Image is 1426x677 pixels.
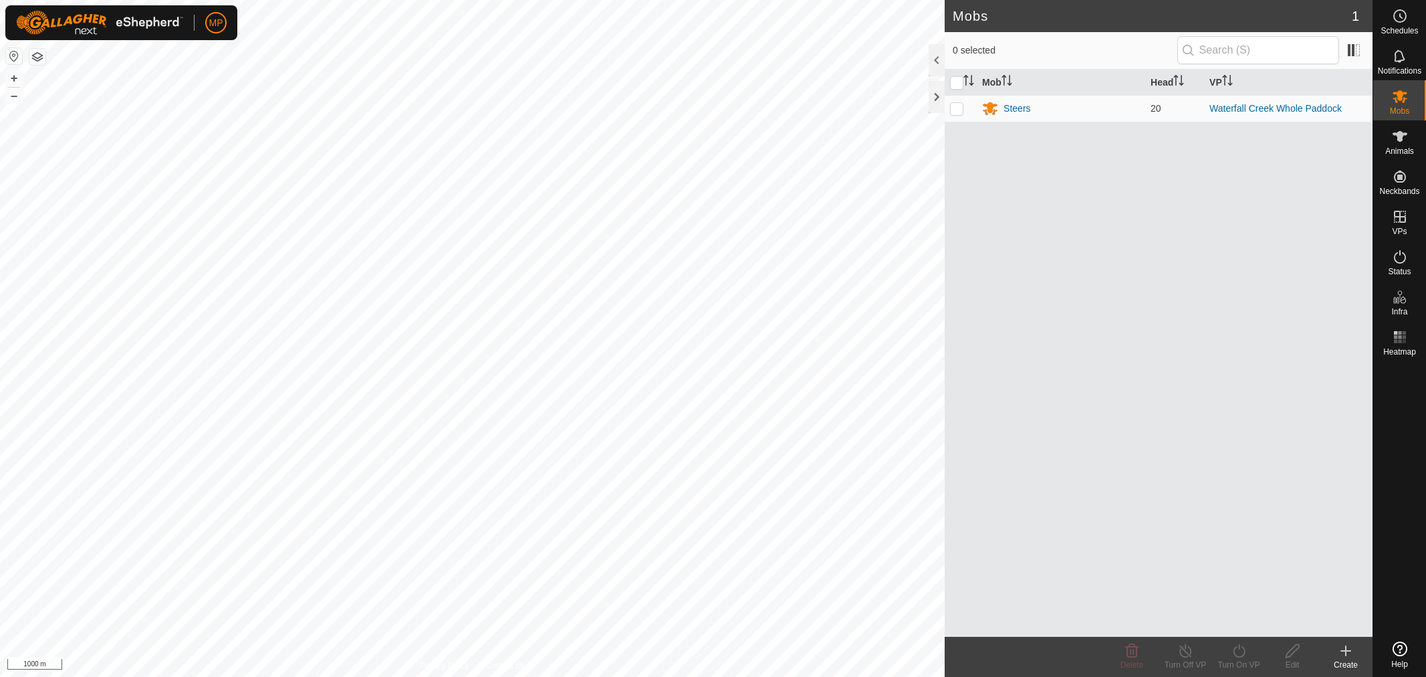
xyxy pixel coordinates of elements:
h2: Mobs [953,8,1352,24]
p-sorticon: Activate to sort [1173,77,1184,88]
div: Steers [1003,102,1030,116]
span: VPs [1392,227,1407,235]
a: Waterfall Creek Whole Paddock [1209,103,1342,114]
span: Mobs [1390,107,1409,115]
span: 0 selected [953,43,1177,58]
a: Contact Us [485,660,525,672]
div: Create [1319,659,1373,671]
a: Privacy Policy [420,660,470,672]
button: Reset Map [6,48,22,64]
div: Turn On VP [1212,659,1266,671]
th: VP [1204,70,1373,96]
a: Help [1373,636,1426,674]
span: Animals [1385,147,1414,155]
span: Help [1391,660,1408,668]
button: + [6,70,22,86]
span: MP [209,16,223,30]
p-sorticon: Activate to sort [963,77,974,88]
span: Infra [1391,308,1407,316]
p-sorticon: Activate to sort [1001,77,1012,88]
span: Delete [1120,660,1144,670]
span: Schedules [1381,27,1418,35]
span: 20 [1151,103,1161,114]
span: Notifications [1378,67,1421,75]
img: Gallagher Logo [16,11,183,35]
th: Head [1145,70,1204,96]
button: Map Layers [29,49,45,65]
th: Mob [977,70,1145,96]
span: Neckbands [1379,187,1419,195]
span: Status [1388,268,1411,276]
span: 1 [1352,6,1359,26]
input: Search (S) [1177,36,1339,64]
span: Heatmap [1383,348,1416,356]
p-sorticon: Activate to sort [1222,77,1233,88]
button: – [6,88,22,104]
div: Turn Off VP [1159,659,1212,671]
div: Edit [1266,659,1319,671]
